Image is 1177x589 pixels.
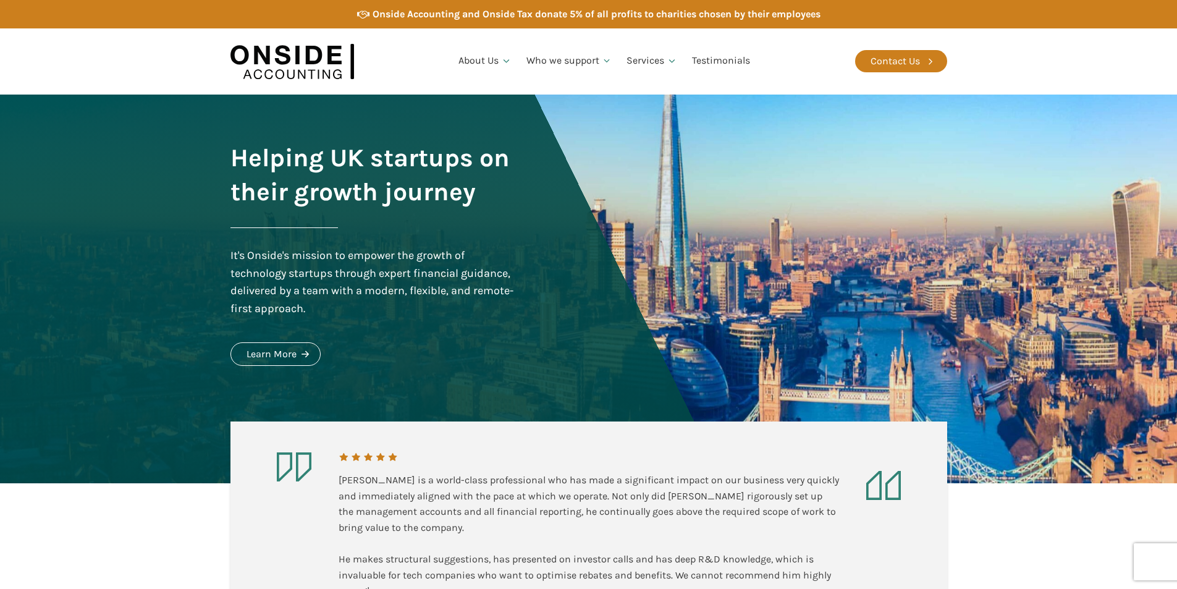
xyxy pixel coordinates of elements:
a: Who we support [519,40,620,82]
div: Onside Accounting and Onside Tax donate 5% of all profits to charities chosen by their employees [373,6,821,22]
a: Contact Us [855,50,947,72]
a: About Us [451,40,519,82]
div: Contact Us [871,53,920,69]
a: Learn More [230,342,321,366]
a: Testimonials [685,40,757,82]
div: Learn More [247,346,297,362]
img: Onside Accounting [230,38,354,85]
div: It's Onside's mission to empower the growth of technology startups through expert financial guida... [230,247,517,318]
a: Services [619,40,685,82]
h1: Helping UK startups on their growth journey [230,141,517,209]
